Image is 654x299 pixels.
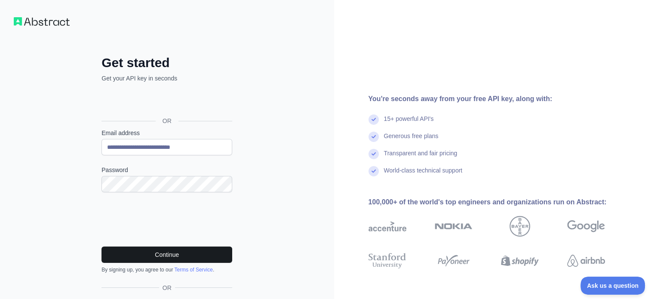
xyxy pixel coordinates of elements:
img: check mark [368,114,379,125]
div: World-class technical support [384,166,463,183]
span: OR [159,284,175,292]
img: airbnb [567,251,605,270]
div: Transparent and fair pricing [384,149,457,166]
iframe: Toggle Customer Support [580,277,645,295]
div: 15+ powerful API's [384,114,434,132]
div: By signing up, you agree to our . [101,266,232,273]
img: accenture [368,216,406,237]
label: Password [101,166,232,174]
img: check mark [368,132,379,142]
span: OR [156,117,178,125]
div: Generous free plans [384,132,439,149]
img: check mark [368,149,379,159]
img: google [567,216,605,237]
img: check mark [368,166,379,176]
iframe: reCAPTCHA [101,203,232,236]
label: Email address [101,129,232,137]
p: Get your API key in seconds [101,74,232,83]
h2: Get started [101,55,232,71]
button: Continue [101,247,232,263]
img: shopify [501,251,539,270]
div: You're seconds away from your free API key, along with: [368,94,633,104]
img: stanford university [368,251,406,270]
iframe: Sign in with Google Button [97,92,235,111]
img: nokia [435,216,473,237]
div: 100,000+ of the world's top engineers and organizations run on Abstract: [368,197,633,207]
img: bayer [510,216,530,237]
img: Workflow [14,17,70,26]
a: Terms of Service [174,267,212,273]
img: payoneer [435,251,473,270]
